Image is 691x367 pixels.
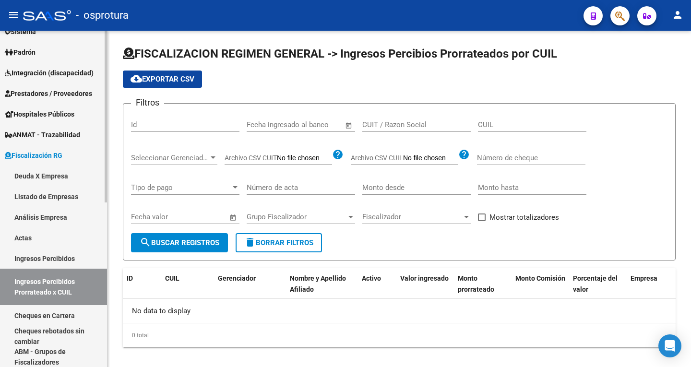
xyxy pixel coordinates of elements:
[247,213,346,221] span: Grupo Fiscalizador
[236,233,322,252] button: Borrar Filtros
[76,5,129,26] span: - osprotura
[131,183,231,192] span: Tipo de pago
[165,274,179,282] span: CUIL
[5,150,62,161] span: Fiscalización RG
[358,268,396,300] datatable-header-cell: Activo
[400,274,449,282] span: Valor ingresado
[123,299,676,323] div: No data to display
[454,268,512,300] datatable-header-cell: Monto prorrateado
[140,237,151,248] mat-icon: search
[225,154,277,162] span: Archivo CSV CUIT
[489,212,559,223] span: Mostrar totalizadores
[458,149,470,160] mat-icon: help
[131,75,194,83] span: Exportar CSV
[123,71,202,88] button: Exportar CSV
[228,212,239,223] button: Open calendar
[569,268,627,300] datatable-header-cell: Porcentaje del valor
[131,96,164,109] h3: Filtros
[131,213,162,221] input: Start date
[218,274,256,282] span: Gerenciador
[512,268,569,300] datatable-header-cell: Monto Comisión
[396,268,454,300] datatable-header-cell: Valor ingresado
[131,154,209,162] span: Seleccionar Gerenciador
[277,154,332,163] input: Archivo CSV CUIT
[140,238,219,247] span: Buscar Registros
[123,47,557,60] span: FISCALIZACION REGIMEN GENERAL -> Ingresos Percibios Prorrateados por CUIL
[631,274,657,282] span: Empresa
[658,334,681,357] div: Open Intercom Messenger
[332,149,344,160] mat-icon: help
[244,237,256,248] mat-icon: delete
[290,274,346,293] span: Nombre y Apellido Afiliado
[672,9,683,21] mat-icon: person
[403,154,458,163] input: Archivo CSV CUIL
[247,120,278,129] input: Start date
[5,130,80,140] span: ANMAT - Trazabilidad
[5,88,92,99] span: Prestadores / Proveedores
[131,73,142,84] mat-icon: cloud_download
[244,238,313,247] span: Borrar Filtros
[123,268,161,300] datatable-header-cell: ID
[127,274,133,282] span: ID
[351,154,403,162] span: Archivo CSV CUIL
[362,213,462,221] span: Fiscalizador
[5,26,36,37] span: Sistema
[286,120,333,129] input: End date
[286,268,358,300] datatable-header-cell: Nombre y Apellido Afiliado
[573,274,618,293] span: Porcentaje del valor
[362,274,381,282] span: Activo
[5,109,74,119] span: Hospitales Públicos
[161,268,214,300] datatable-header-cell: CUIL
[171,213,217,221] input: End date
[5,47,36,58] span: Padrón
[515,274,565,282] span: Monto Comisión
[214,268,286,300] datatable-header-cell: Gerenciador
[131,233,228,252] button: Buscar Registros
[8,9,19,21] mat-icon: menu
[123,323,676,347] div: 0 total
[344,120,355,131] button: Open calendar
[458,274,494,293] span: Monto prorrateado
[5,68,94,78] span: Integración (discapacidad)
